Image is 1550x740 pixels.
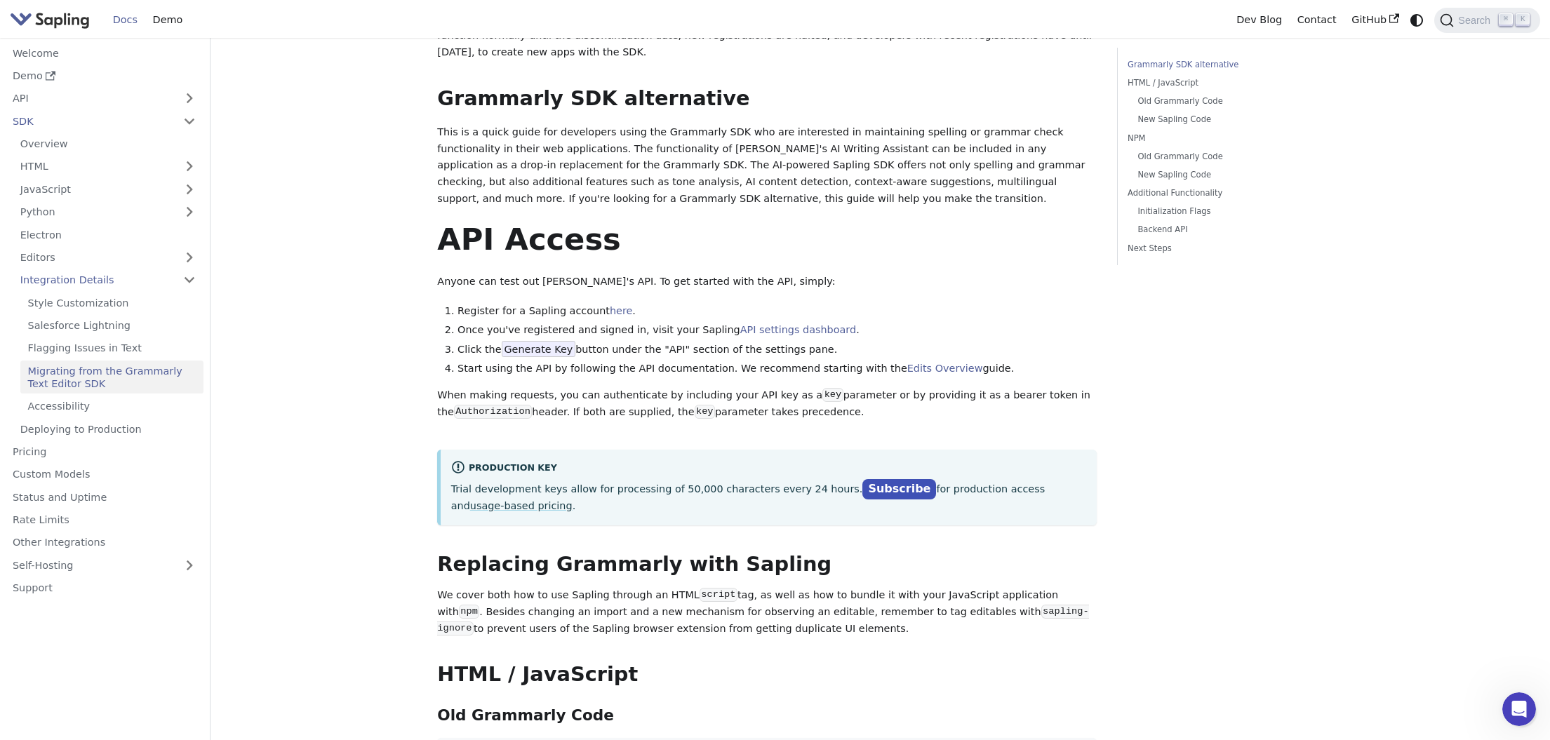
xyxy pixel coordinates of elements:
[502,341,576,358] span: Generate Key
[20,361,203,393] a: Migrating from the Grammarly Text Editor SDK
[10,10,95,30] a: Sapling.ai
[1137,223,1313,236] a: Backend API
[1137,168,1313,182] a: New Sapling Code
[457,342,1097,358] li: Click the button under the "API" section of the settings pane.
[175,88,203,109] button: Expand sidebar category 'API'
[1128,242,1318,255] a: Next Steps
[454,405,532,419] code: Authorization
[1454,15,1499,26] span: Search
[175,111,203,131] button: Collapse sidebar category 'SDK'
[740,324,856,335] a: API settings dashboard
[1137,150,1313,163] a: Old Grammarly Code
[20,396,203,417] a: Accessibility
[1137,113,1313,126] a: New Sapling Code
[105,9,145,31] a: Docs
[1502,692,1536,726] iframe: Intercom live chat
[451,480,1087,515] p: Trial development keys allow for processing of 50,000 characters every 24 hours. for production a...
[20,292,203,313] a: Style Customization
[1137,95,1313,108] a: Old Grammarly Code
[5,487,203,507] a: Status and Uptime
[695,405,715,419] code: key
[862,479,936,499] a: Subscribe
[5,464,203,485] a: Custom Models
[5,442,203,462] a: Pricing
[437,124,1097,208] p: This is a quick guide for developers using the Grammarly SDK who are interested in maintaining sp...
[5,88,175,109] a: API
[13,270,203,290] a: Integration Details
[1128,187,1318,200] a: Additional Functionality
[13,224,203,245] a: Electron
[20,316,203,336] a: Salesforce Lightning
[437,387,1097,421] p: When making requests, you can authenticate by including your API key as a parameter or by providi...
[5,555,203,575] a: Self-Hosting
[437,587,1097,637] p: We cover both how to use Sapling through an HTML tag, as well as how to bundle it with your JavaS...
[1499,13,1513,26] kbd: ⌘
[457,322,1097,339] li: Once you've registered and signed in, visit your Sapling .
[907,363,983,374] a: Edits Overview
[1128,132,1318,145] a: NPM
[13,134,203,154] a: Overview
[5,532,203,553] a: Other Integrations
[610,305,632,316] a: here
[457,303,1097,320] li: Register for a Sapling account .
[175,248,203,268] button: Expand sidebar category 'Editors'
[451,460,1087,477] div: Production Key
[5,578,203,598] a: Support
[457,361,1097,377] li: Start using the API by following the API documentation. We recommend starting with the guide.
[437,86,1097,112] h2: Grammarly SDK alternative
[437,662,1097,687] h2: HTML / JavaScript
[13,419,203,439] a: Deploying to Production
[459,605,479,619] code: npm
[1128,76,1318,90] a: HTML / JavaScript
[437,605,1088,635] code: sapling-ignore
[700,588,737,602] code: script
[10,10,90,30] img: Sapling.ai
[1290,9,1344,31] a: Contact
[1137,205,1313,218] a: Initialization Flags
[1128,58,1318,72] a: Grammarly SDK alternative
[437,706,1097,725] h3: Old Grammarly Code
[13,156,203,177] a: HTML
[1229,9,1289,31] a: Dev Blog
[13,179,203,199] a: JavaScript
[13,202,203,222] a: Python
[145,9,190,31] a: Demo
[437,274,1097,290] p: Anyone can test out [PERSON_NAME]'s API. To get started with the API, simply:
[5,43,203,63] a: Welcome
[5,66,203,86] a: Demo
[437,552,1097,577] h1: Replacing Grammarly with Sapling
[1434,8,1539,33] button: Search (Command+K)
[20,338,203,358] a: Flagging Issues in Text
[1344,9,1406,31] a: GitHub
[13,248,175,268] a: Editors
[822,388,843,402] code: key
[470,500,573,511] a: usage-based pricing
[1516,13,1530,26] kbd: K
[5,510,203,530] a: Rate Limits
[5,111,175,131] a: SDK
[437,220,1097,258] h1: API Access
[1407,10,1427,30] button: Switch between dark and light mode (currently system mode)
